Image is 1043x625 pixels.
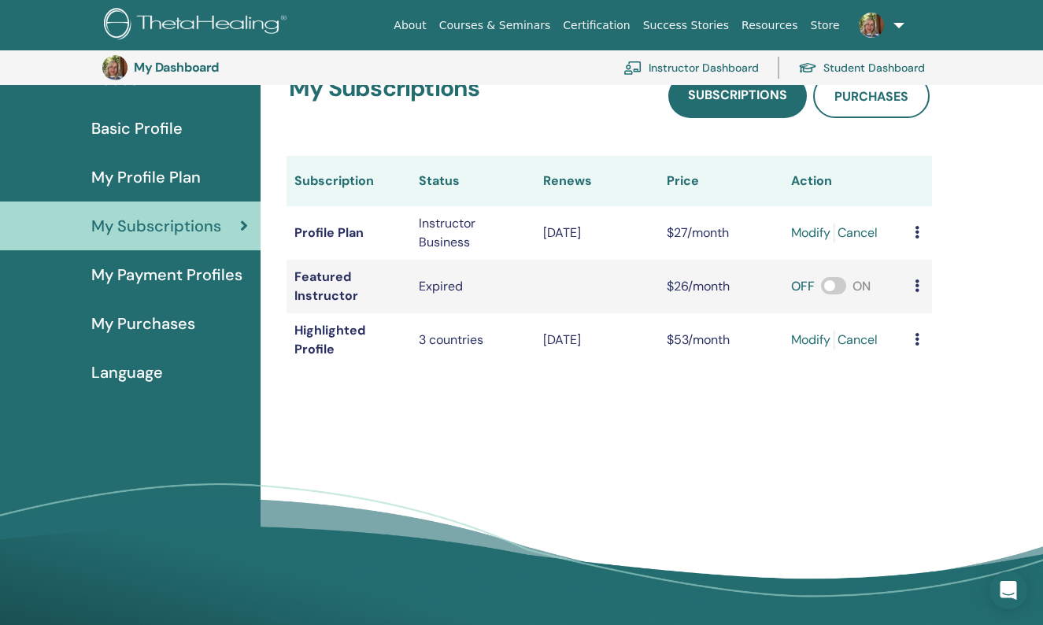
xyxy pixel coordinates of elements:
[791,331,830,349] a: modify
[791,224,830,242] a: modify
[623,61,642,75] img: chalkboard-teacher.svg
[859,13,884,38] img: default.jpg
[287,260,411,313] td: Featured Instructor
[989,571,1027,609] div: Open Intercom Messenger
[287,206,411,260] td: Profile Plan
[838,331,878,349] a: Cancel
[287,313,411,367] td: Highlighted Profile
[798,50,925,85] a: Student Dashboard
[637,11,735,40] a: Success Stories
[535,156,660,206] th: Renews
[623,50,759,85] a: Instructor Dashboard
[433,11,557,40] a: Courses & Seminars
[419,331,527,349] p: 3 countries
[387,11,432,40] a: About
[91,165,201,189] span: My Profile Plan
[134,60,291,75] h3: My Dashboard
[791,278,815,294] span: OFF
[91,116,183,140] span: Basic Profile
[91,214,221,238] span: My Subscriptions
[667,331,730,348] span: $53/month
[419,214,527,252] div: Instructor Business
[798,61,817,75] img: graduation-cap.svg
[91,263,242,287] span: My Payment Profiles
[667,224,729,241] span: $27/month
[557,11,636,40] a: Certification
[104,8,292,43] img: logo.png
[543,224,581,241] span: [DATE]
[688,87,787,103] span: Subscriptions
[853,278,871,294] span: ON
[813,74,930,118] a: Purchases
[289,74,479,112] h3: My Subscriptions
[411,156,535,206] th: Status
[287,156,411,206] th: Subscription
[91,312,195,335] span: My Purchases
[543,331,581,348] span: [DATE]
[804,11,846,40] a: Store
[419,277,527,296] div: Expired
[783,156,908,206] th: Action
[667,278,730,294] span: $26/month
[102,55,128,80] img: default.jpg
[668,74,807,118] a: Subscriptions
[838,224,878,242] a: Cancel
[659,156,783,206] th: Price
[834,88,908,105] span: Purchases
[735,11,804,40] a: Resources
[91,361,163,384] span: Language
